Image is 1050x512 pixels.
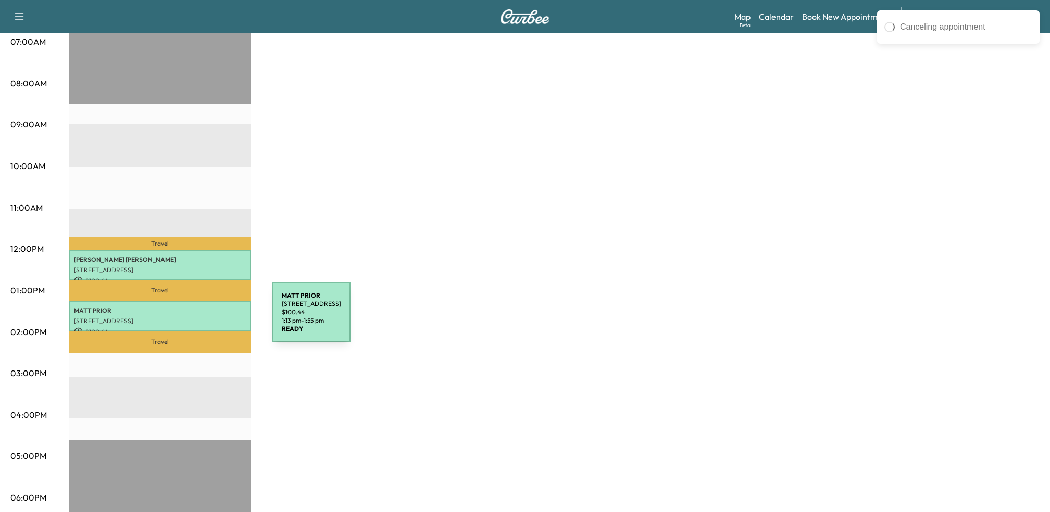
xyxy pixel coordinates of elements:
p: Travel [69,280,251,302]
p: [STREET_ADDRESS] [74,317,246,325]
p: 04:00PM [10,408,47,421]
p: $ 100.44 [74,276,246,286]
p: 06:00PM [10,491,46,504]
div: Beta [740,21,751,29]
p: 08:00AM [10,77,47,89]
p: MATT PRIOR [74,306,246,315]
p: 03:00PM [10,367,46,379]
p: 01:00PM [10,284,45,297]
p: [PERSON_NAME] [PERSON_NAME] [74,255,246,264]
p: $ 100.44 [74,327,246,337]
p: [STREET_ADDRESS] [74,266,246,274]
div: Canceling appointment [900,21,1032,33]
p: 11:00AM [10,201,43,214]
p: 05:00PM [10,450,46,462]
p: 02:00PM [10,326,46,338]
img: Curbee Logo [500,9,550,24]
p: Travel [69,331,251,353]
p: 09:00AM [10,118,47,131]
a: Book New Appointment [802,10,890,23]
a: Calendar [759,10,794,23]
p: 12:00PM [10,242,44,255]
p: Travel [69,237,251,251]
p: 07:00AM [10,35,46,48]
p: 10:00AM [10,160,45,172]
a: MapBeta [734,10,751,23]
